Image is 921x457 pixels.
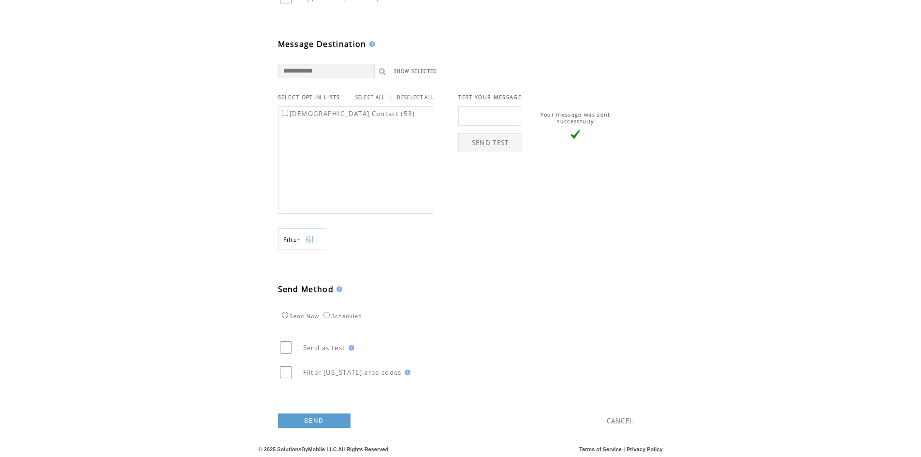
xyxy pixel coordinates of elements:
[366,41,375,47] img: help.gif
[346,345,354,351] img: help.gif
[607,416,634,425] a: CANCEL
[282,312,288,318] input: Send Now
[282,110,288,116] input: [DEMOGRAPHIC_DATA] Contact (53)
[283,236,301,244] span: Show filters
[278,39,366,49] span: Message Destination
[355,94,385,101] a: SELECT ALL
[579,446,622,452] a: Terms of Service
[303,368,402,377] span: Filter [US_STATE] area codes
[627,446,663,452] a: Privacy Policy
[280,109,415,118] label: [DEMOGRAPHIC_DATA] Contact (53)
[458,133,522,152] a: SEND TEST
[541,111,611,125] span: Your message was sent successfully
[402,369,410,375] img: help.gif
[458,94,522,101] span: TEST YOUR MESSAGE
[278,413,351,428] a: SEND
[259,446,389,452] span: © 2025 SolutionsByMobile LLC All Rights Reserved
[623,446,625,452] span: |
[334,286,342,292] img: help.gif
[278,284,334,295] span: Send Method
[303,343,346,352] span: Send as test
[323,312,330,318] input: Scheduled
[278,228,326,250] a: Filter
[397,94,434,101] a: DESELECT ALL
[279,313,319,319] label: Send Now
[306,229,314,251] img: filters.png
[389,93,393,102] span: |
[278,94,340,101] span: SELECT OPT-IN LISTS
[570,130,580,139] img: vLarge.png
[394,68,438,74] a: SHOW SELECTED
[321,313,362,319] label: Scheduled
